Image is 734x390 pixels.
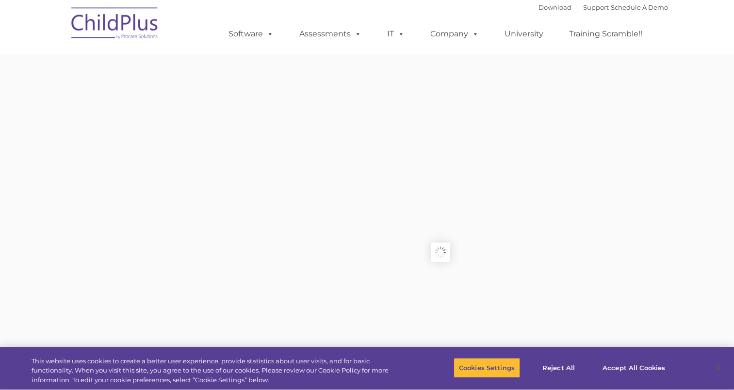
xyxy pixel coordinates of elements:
[495,24,553,44] a: University
[559,24,652,44] a: Training Scramble!!
[611,3,668,11] a: Schedule A Demo
[538,3,571,11] a: Download
[421,24,489,44] a: Company
[528,357,589,378] button: Reject All
[377,24,414,44] a: IT
[219,24,283,44] a: Software
[32,357,404,385] div: This website uses cookies to create a better user experience, provide statistics about user visit...
[597,357,670,378] button: Accept All Cookies
[538,3,668,11] font: |
[583,3,609,11] a: Support
[290,24,371,44] a: Assessments
[454,357,520,378] button: Cookies Settings
[708,357,729,378] button: Close
[66,0,163,49] img: ChildPlus by Procare Solutions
